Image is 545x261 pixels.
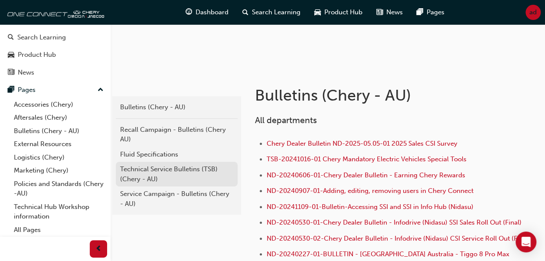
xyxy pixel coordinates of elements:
a: Logistics (Chery) [10,151,107,164]
a: Accessories (Chery) [10,98,107,111]
span: pages-icon [8,86,14,94]
a: ND-20240530-02-Chery Dealer Bulletin - Infodrive (Nidasu) CSI Service Roll Out (Final) [267,235,530,242]
span: up-icon [98,85,104,96]
a: ND-20241109-01-Bulletin-Accessing SSI and SSI in Info Hub (Nidasu) [267,203,473,211]
a: Recall Campaign - Bulletins (Chery AU) [116,122,238,147]
div: Fluid Specifications [120,150,233,160]
div: Recall Campaign - Bulletins (Chery AU) [120,125,233,144]
div: Search Learning [17,33,66,42]
div: Bulletins (Chery - AU) [120,102,233,112]
span: search-icon [242,7,248,18]
span: Pages [427,7,444,17]
span: Search Learning [252,7,300,17]
button: Pages [3,82,107,98]
a: Technical Service Bulletins (TSB) (Chery - AU) [116,162,238,186]
span: All departments [255,115,317,125]
span: ad [529,7,537,17]
a: Policies and Standards (Chery -AU) [10,177,107,200]
a: Bulletins (Chery - AU) [10,124,107,138]
a: guage-iconDashboard [179,3,235,21]
div: News [18,68,34,78]
div: Open Intercom Messenger [516,232,536,252]
span: news-icon [8,69,14,77]
span: news-icon [376,7,383,18]
a: Fluid Specifications [116,147,238,162]
a: search-iconSearch Learning [235,3,307,21]
a: Search Learning [3,29,107,46]
a: Bulletins (Chery - AU) [116,100,238,115]
a: Chery Dealer Bulletin ND-2025-05.05-01 2025 Sales CSI Survey [267,140,457,147]
span: guage-icon [186,7,192,18]
a: pages-iconPages [410,3,451,21]
button: ad [525,5,541,20]
a: car-iconProduct Hub [307,3,369,21]
a: Technical Hub Workshop information [10,200,107,223]
a: Product Hub [3,47,107,63]
a: Marketing (Chery) [10,164,107,177]
span: car-icon [8,51,14,59]
h1: Bulletins (Chery - AU) [255,86,479,105]
div: Technical Service Bulletins (TSB) (Chery - AU) [120,164,233,184]
div: Service Campaign - Bulletins (Chery - AU) [120,189,233,209]
span: Product Hub [324,7,362,17]
div: Pages [18,85,36,95]
img: oneconnect [4,3,104,21]
a: ND-20240606-01-Chery Dealer Bulletin - Earning Chery Rewards [267,171,465,179]
a: External Resources [10,137,107,151]
a: All Pages [10,223,107,237]
span: Dashboard [196,7,228,17]
a: news-iconNews [369,3,410,21]
span: prev-icon [95,244,102,254]
span: News [386,7,403,17]
a: Service Campaign - Bulletins (Chery - AU) [116,186,238,211]
span: search-icon [8,34,14,42]
a: Aftersales (Chery) [10,111,107,124]
a: TSB-20241016-01 Chery Mandatory Electric Vehicles Special Tools [267,155,467,163]
a: ND-20240530-01-Chery Dealer Bulletin - Infodrive (Nidasu) SSI Sales Roll Out (Final) [267,219,522,226]
span: pages-icon [417,7,423,18]
span: car-icon [314,7,321,18]
a: News [3,65,107,81]
a: ND-20240907-01-Adding, editing, removing users in Chery Connect [267,187,473,195]
div: Product Hub [18,50,56,60]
